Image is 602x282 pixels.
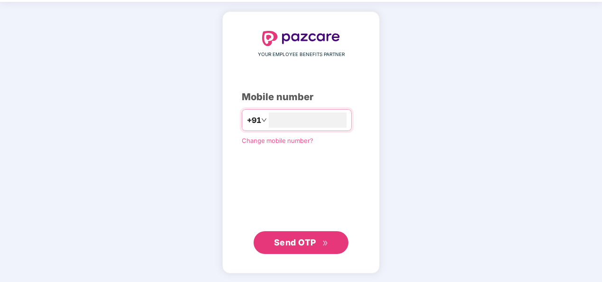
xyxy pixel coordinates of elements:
[242,137,313,144] a: Change mobile number?
[254,231,348,254] button: Send OTPdouble-right
[322,240,328,246] span: double-right
[247,114,261,126] span: +91
[274,237,316,247] span: Send OTP
[261,117,267,123] span: down
[258,51,345,58] span: YOUR EMPLOYEE BENEFITS PARTNER
[242,90,360,104] div: Mobile number
[262,31,340,46] img: logo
